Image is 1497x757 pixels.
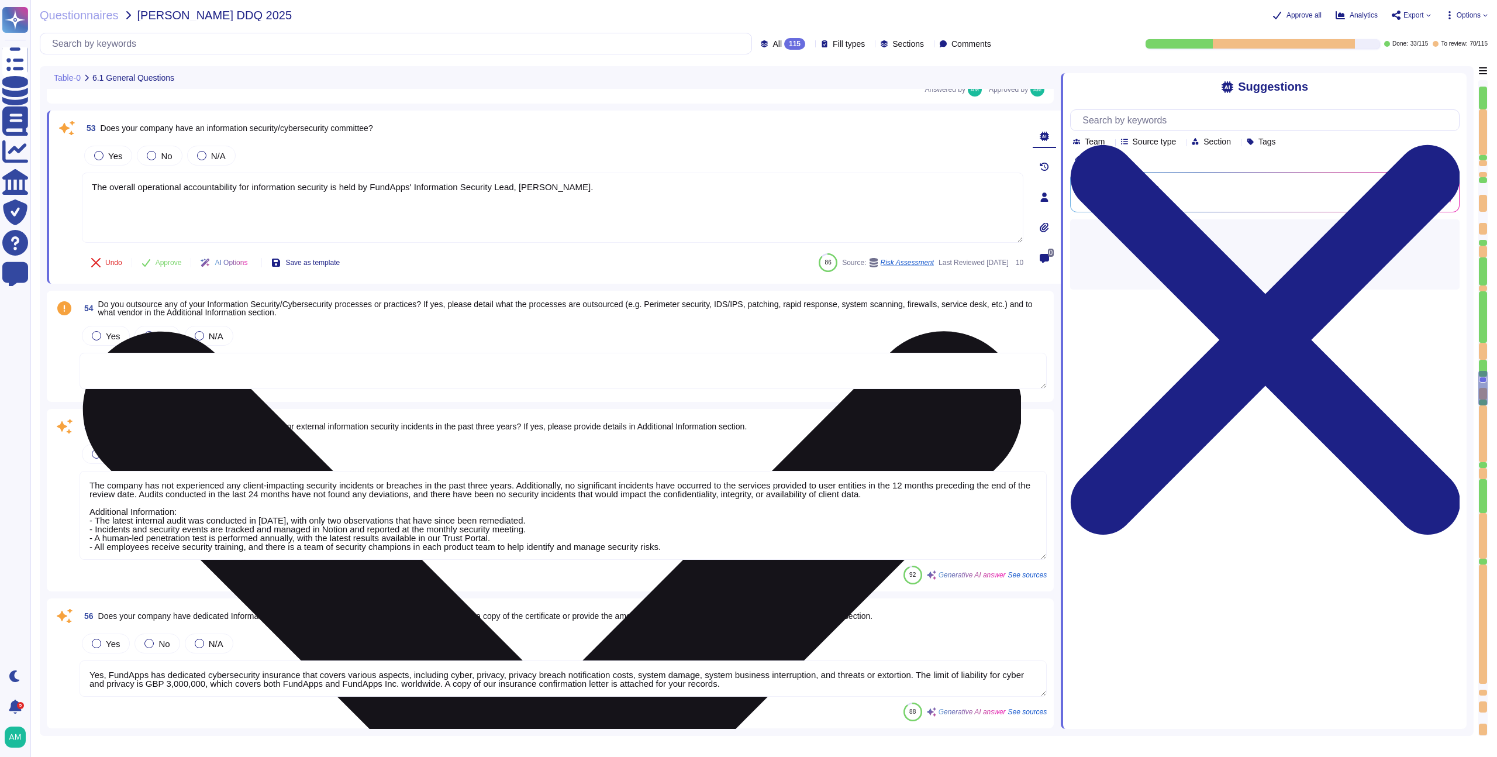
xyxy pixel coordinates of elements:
[909,572,916,578] span: 92
[772,40,782,48] span: All
[1030,82,1044,97] img: user
[1048,249,1054,257] span: 0
[80,660,1047,697] textarea: Yes, FundApps has dedicated cybersecurity insurance that covers various aspects, including cyber,...
[1077,110,1459,130] input: Search by keywords
[92,74,174,82] span: 6.1 General Questions
[833,40,865,48] span: Fill types
[1457,12,1481,19] span: Options
[80,612,94,620] span: 56
[1272,11,1322,20] button: Approve all
[1008,708,1047,715] span: See sources
[1008,572,1047,579] span: See sources
[951,40,991,48] span: Comments
[161,151,172,161] span: No
[1350,12,1378,19] span: Analytics
[1403,12,1424,19] span: Export
[2,724,34,750] button: user
[909,708,916,715] span: 88
[1441,41,1467,47] span: To review:
[211,151,226,161] span: N/A
[137,9,292,21] span: [PERSON_NAME] DDQ 2025
[17,702,24,709] div: 5
[101,123,373,133] span: Does your company have an information security/cybersecurity committee?
[989,86,1028,93] span: Approved by
[1392,41,1408,47] span: Done:
[54,74,81,82] span: Table-0
[80,471,1047,560] textarea: The company has not experienced any client-impacting security incidents or breaches in the past t...
[46,33,751,54] input: Search by keywords
[892,40,924,48] span: Sections
[80,422,94,431] span: 55
[40,9,119,21] span: Questionnaires
[1286,12,1322,19] span: Approve all
[108,151,122,161] span: Yes
[1410,41,1429,47] span: 33 / 115
[80,304,94,312] span: 54
[98,300,1033,317] span: Do you outsource any of your Information Security/Cybersecurity processes or practices? If yes, p...
[82,124,96,132] span: 53
[968,82,982,97] img: user
[1470,41,1488,47] span: 70 / 115
[925,86,965,93] span: Answered by
[1336,11,1378,20] button: Analytics
[784,38,805,50] div: 115
[825,259,832,266] span: 86
[5,727,26,748] img: user
[82,173,1023,243] textarea: The overall operational accountability for information security is held by FundApps' Information ...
